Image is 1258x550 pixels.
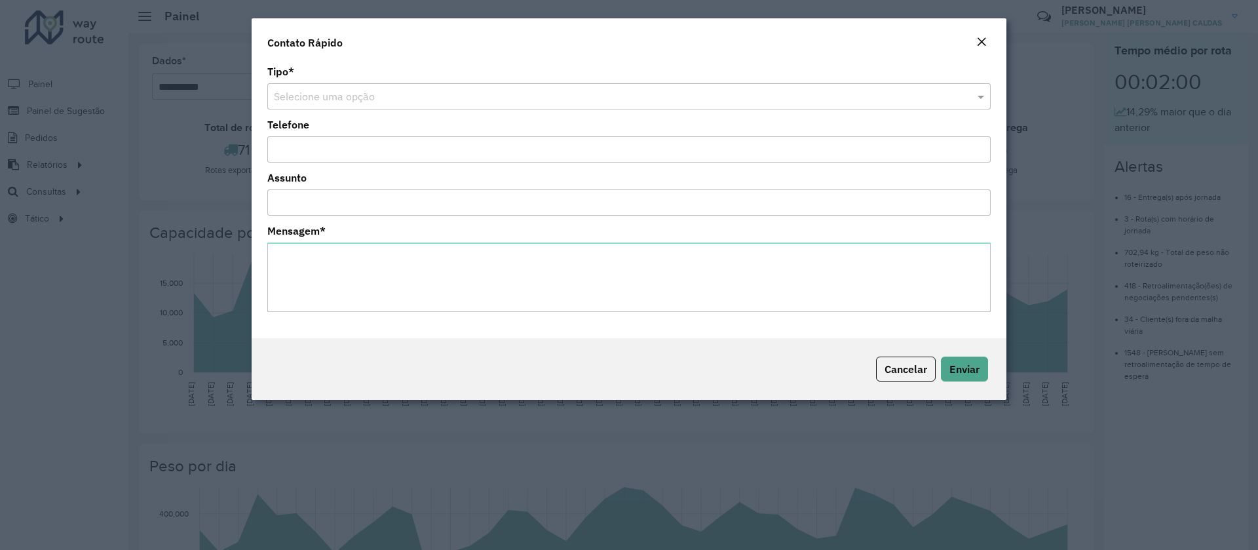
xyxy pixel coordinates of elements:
font: Mensagem [267,224,320,237]
font: Tipo [267,65,288,78]
font: Enviar [949,363,980,376]
em: Fechar [976,37,987,47]
font: Cancelar [885,363,927,376]
font: Contato Rápido [267,36,343,49]
button: Enviar [941,357,988,382]
font: Telefone [267,118,309,131]
button: Fechar [972,34,991,51]
font: Assunto [267,171,307,184]
button: Cancelar [876,357,936,382]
